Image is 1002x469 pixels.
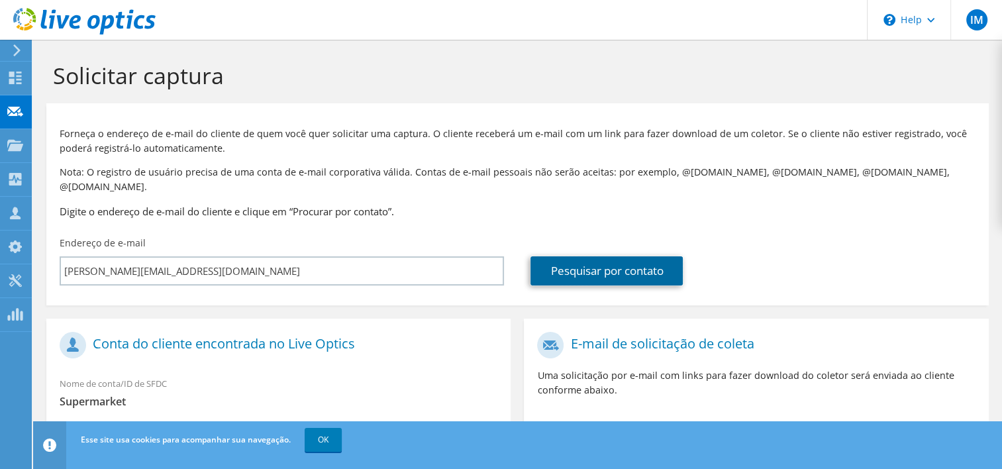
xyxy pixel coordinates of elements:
p: Nota: O registro de usuário precisa de uma conta de e-mail corporativa válida. Contas de e-mail p... [60,165,976,194]
svg: \n [883,14,895,26]
span: IM [966,9,987,30]
label: Endereço de e-mail [60,236,146,250]
h1: Conta do cliente encontrada no Live Optics [60,332,491,358]
p: Uma solicitação por e-mail com links para fazer download do coletor será enviada ao cliente confo... [537,368,975,397]
span: Supermarket [60,394,497,409]
a: OK [305,428,342,452]
div: Nome de conta/ID de SFDC [46,370,511,415]
h3: Digite o endereço de e-mail do cliente e clique em “Procurar por contato”. [60,204,976,219]
a: Pesquisar por contato [530,256,683,286]
p: Forneça o endereço de e-mail do cliente de quem você quer solicitar uma captura. O cliente recebe... [60,127,976,156]
h1: Solicitar captura [53,62,976,89]
label: Selecionar tipo da coleção [537,420,653,433]
h1: E-mail de solicitação de coleta [537,332,968,358]
span: Esse site usa cookies para acompanhar sua navegação. [81,434,291,445]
